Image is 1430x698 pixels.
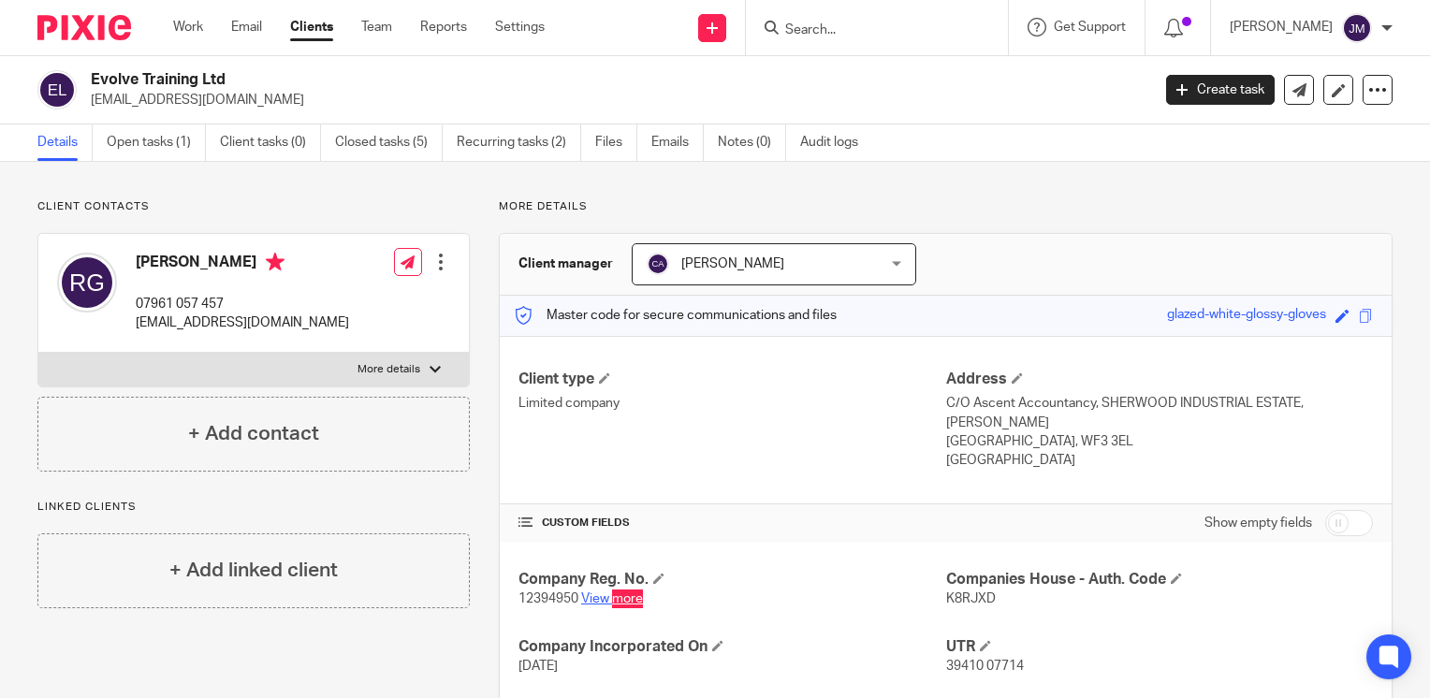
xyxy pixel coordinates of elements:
a: Audit logs [800,124,872,161]
a: Team [361,18,392,36]
p: [PERSON_NAME] [1230,18,1333,36]
img: svg%3E [37,70,77,109]
a: Reports [420,18,467,36]
h4: UTR [946,637,1373,657]
span: 12394950 [518,592,578,605]
span: [DATE] [518,660,558,673]
a: Clients [290,18,333,36]
p: [EMAIL_ADDRESS][DOMAIN_NAME] [91,91,1138,109]
img: Pixie [37,15,131,40]
input: Search [783,22,952,39]
span: K8RJXD [946,592,996,605]
p: Client contacts [37,199,470,214]
h4: [PERSON_NAME] [136,253,349,276]
i: Primary [266,253,285,271]
img: svg%3E [647,253,669,275]
a: Email [231,18,262,36]
p: Master code for secure communications and files [514,306,837,325]
p: More details [499,199,1393,214]
h4: Companies House - Auth. Code [946,570,1373,589]
p: Limited company [518,394,945,413]
h4: CUSTOM FIELDS [518,516,945,531]
h4: + Add contact [188,419,319,448]
h2: Evolve Training Ltd [91,70,928,90]
h4: Address [946,370,1373,389]
a: Create task [1166,75,1275,105]
img: svg%3E [57,253,117,313]
span: [PERSON_NAME] [681,257,784,270]
a: Open tasks (1) [107,124,206,161]
p: [GEOGRAPHIC_DATA], WF3 3EL [946,432,1373,451]
label: Show empty fields [1204,514,1312,532]
a: View more [581,592,643,605]
h4: Company Reg. No. [518,570,945,589]
a: Notes (0) [718,124,786,161]
span: 39410 07714 [946,660,1024,673]
a: Emails [651,124,704,161]
a: Recurring tasks (2) [457,124,581,161]
p: 07961 057 457 [136,295,349,313]
a: Client tasks (0) [220,124,321,161]
h4: Client type [518,370,945,389]
h3: Client manager [518,254,613,273]
h4: Company Incorporated On [518,637,945,657]
span: Get Support [1054,21,1126,34]
div: glazed-white-glossy-gloves [1167,305,1326,327]
a: Settings [495,18,545,36]
img: svg%3E [1342,13,1372,43]
a: Details [37,124,93,161]
p: C/O Ascent Accountancy, SHERWOOD INDUSTRIAL ESTATE, [PERSON_NAME] [946,394,1373,432]
p: Linked clients [37,500,470,515]
h4: + Add linked client [169,556,338,585]
p: More details [357,362,420,377]
p: [EMAIL_ADDRESS][DOMAIN_NAME] [136,313,349,332]
a: Closed tasks (5) [335,124,443,161]
p: [GEOGRAPHIC_DATA] [946,451,1373,470]
a: Work [173,18,203,36]
a: Files [595,124,637,161]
